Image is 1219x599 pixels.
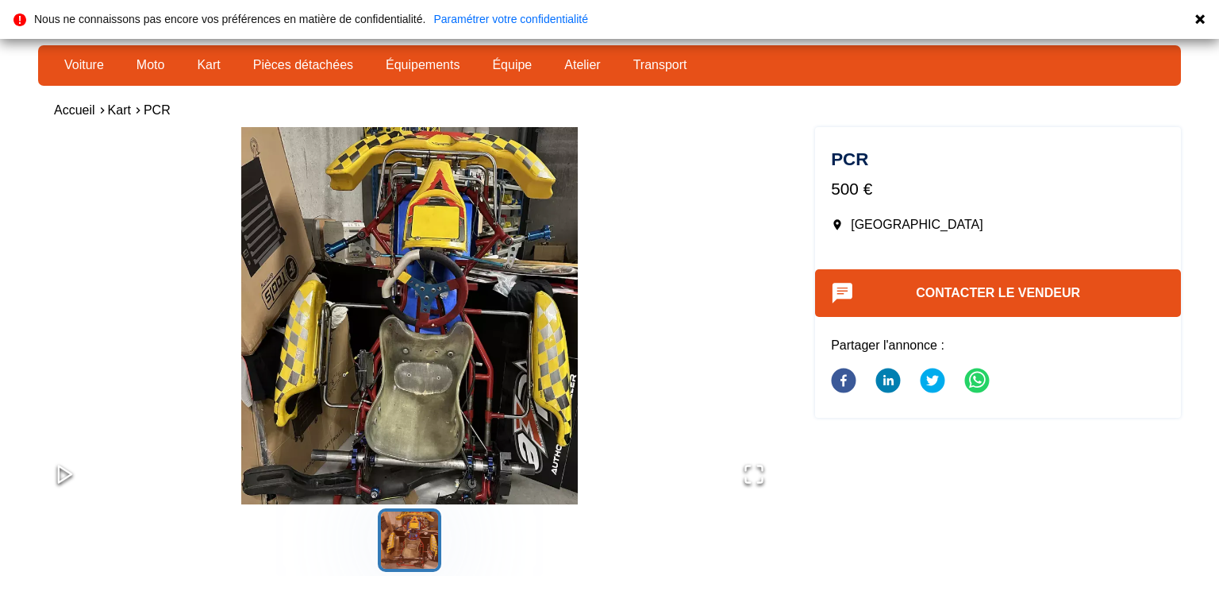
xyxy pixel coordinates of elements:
[108,103,131,117] a: Kart
[831,177,1165,200] p: 500 €
[623,52,698,79] a: Transport
[126,52,175,79] a: Moto
[34,14,425,25] p: Nous ne connaissons pas encore vos préférences en matière de confidentialité.
[433,14,588,25] a: Paramétrer votre confidentialité
[38,127,781,504] div: Go to Slide 1
[554,52,610,79] a: Atelier
[38,447,92,504] button: Play or Pause Slideshow
[375,52,470,79] a: Équipements
[54,52,114,79] a: Voiture
[727,447,781,504] button: Open Fullscreen
[831,151,1165,168] h1: PCR
[815,269,1181,317] button: Contacter le vendeur
[54,103,95,117] a: Accueil
[831,216,1165,234] p: [GEOGRAPHIC_DATA]
[38,508,781,572] div: Thumbnail Navigation
[831,337,1165,354] p: Partager l'annonce :
[482,52,542,79] a: Équipe
[831,358,856,406] button: facebook
[243,52,363,79] a: Pièces détachées
[875,358,901,406] button: linkedin
[916,286,1080,299] a: Contacter le vendeur
[144,103,171,117] a: PCR
[920,358,945,406] button: twitter
[378,508,441,572] button: Go to Slide 1
[964,358,990,406] button: whatsapp
[38,127,781,540] img: image
[187,52,230,79] a: Kart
